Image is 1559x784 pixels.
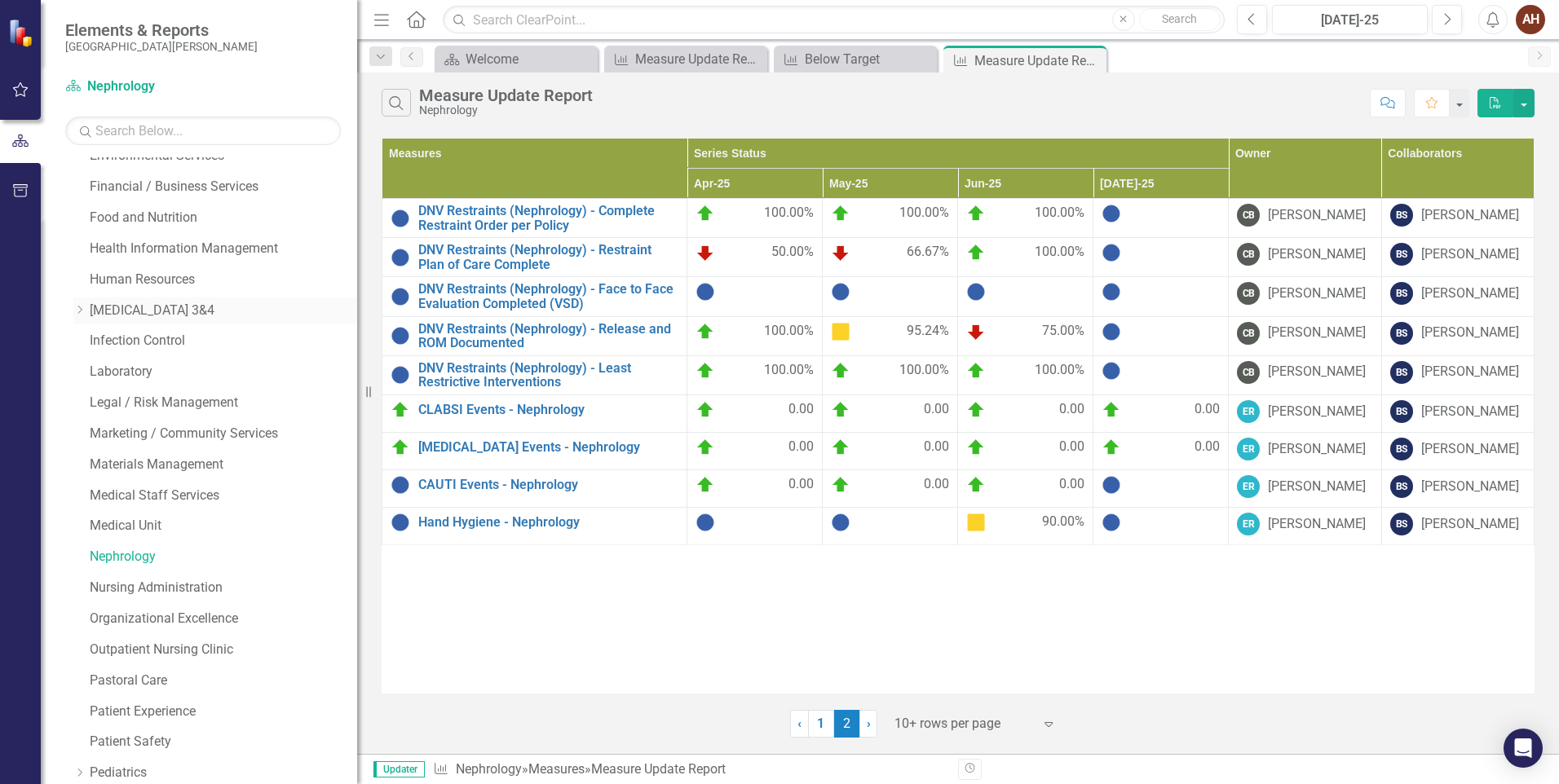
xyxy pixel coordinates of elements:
div: CB [1237,322,1260,345]
a: CAUTI Events - Nephrology [418,478,678,492]
img: No Information [696,513,715,532]
span: Search [1162,12,1197,25]
img: No Information [1102,282,1121,302]
a: Below Target [778,49,933,69]
div: Measure Update Report [591,761,726,777]
div: CB [1237,361,1260,384]
img: No Information [696,282,715,302]
span: 100.00% [1035,361,1084,381]
span: 100.00% [899,204,949,223]
img: No Information [391,326,410,346]
span: 100.00% [1035,204,1084,223]
a: Patient Experience [90,703,357,721]
img: On Target [696,322,715,341]
a: Nephrology [90,548,357,566]
img: On Target [966,475,986,495]
div: [PERSON_NAME] [1268,363,1366,381]
a: Pediatrics [90,764,357,782]
img: Below Plan [966,322,986,341]
div: » » [433,760,946,779]
div: BS [1390,322,1413,345]
button: Search [1139,8,1221,31]
a: 1 [808,710,834,738]
a: Outpatient Nursing Clinic [90,641,357,659]
a: [MEDICAL_DATA] 3&4 [90,302,357,320]
a: Infection Control [90,332,357,350]
div: Welcome [466,49,594,69]
div: [PERSON_NAME] [1421,478,1519,496]
span: 0.00 [1059,400,1084,420]
span: 66.67% [907,243,949,262]
img: No Information [1102,322,1121,341]
span: 0.00 [788,438,814,457]
a: Organizational Excellence [90,610,357,628]
div: [PERSON_NAME] [1268,403,1366,421]
div: [PERSON_NAME] [1268,206,1366,225]
div: [PERSON_NAME] [1421,440,1519,459]
img: On Target [1102,438,1121,457]
span: 0.00 [1059,438,1084,457]
img: On Target [831,204,850,223]
div: CB [1237,204,1260,227]
div: BS [1390,243,1413,266]
a: DNV Restraints (Nephrology) - Complete Restraint Order per Policy [418,204,678,232]
div: Measure Update Report [635,49,763,69]
a: Medical Staff Services [90,487,357,505]
div: Nephrology [419,104,593,117]
a: Measure Update Report [608,49,763,69]
a: Laboratory [90,363,357,381]
span: 95.24% [907,322,949,341]
div: [PERSON_NAME] [1421,284,1519,303]
img: No Information [1102,475,1121,495]
img: On Target [966,361,986,381]
input: Search ClearPoint... [443,6,1225,34]
img: ClearPoint Strategy [8,19,37,47]
a: Pastoral Care [90,672,357,690]
a: Financial / Business Services [90,178,357,196]
img: No Information [391,209,410,228]
div: BS [1390,204,1413,227]
img: No Information [1102,513,1121,532]
img: No Information [391,287,410,306]
img: On Target [966,400,986,420]
div: [PERSON_NAME] [1268,515,1366,534]
img: On Target [1102,400,1121,420]
img: On Target [831,438,850,457]
td: Double-Click to Edit Right Click for Context Menu [382,394,687,432]
div: [PERSON_NAME] [1268,440,1366,459]
a: DNV Restraints (Nephrology) - Release and ROM Documented [418,322,678,350]
span: 50.00% [771,243,814,262]
img: No Information [391,365,410,385]
span: 2 [834,710,860,738]
img: On Target [966,243,986,262]
img: On Target [696,438,715,457]
td: Double-Click to Edit Right Click for Context Menu [382,277,687,316]
a: Hand Hygiene - Nephrology [418,515,678,530]
button: AH [1516,5,1545,34]
img: No Information [831,513,850,532]
div: Measure Update Report [419,86,593,104]
div: Measure Update Report [974,51,1102,71]
a: DNV Restraints (Nephrology) - Face to Face Evaluation Completed (VSD) [418,282,678,311]
div: BS [1390,400,1413,423]
a: Health Information Management [90,240,357,258]
img: On Target [696,361,715,381]
td: Double-Click to Edit Right Click for Context Menu [382,507,687,544]
div: ER [1237,438,1260,460]
img: On Target [831,361,850,381]
img: No Information [391,513,410,532]
div: BS [1390,361,1413,384]
img: On Target [696,204,715,223]
img: No Information [1102,243,1121,262]
div: [PERSON_NAME] [1421,206,1519,225]
div: [PERSON_NAME] [1421,245,1519,264]
span: 90.00% [1042,513,1084,532]
span: 0.00 [924,475,949,495]
span: 0.00 [1195,400,1220,420]
small: [GEOGRAPHIC_DATA][PERSON_NAME] [65,40,258,53]
a: Welcome [439,49,594,69]
a: Nephrology [456,761,522,777]
div: BS [1390,475,1413,498]
a: Medical Unit [90,517,357,535]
